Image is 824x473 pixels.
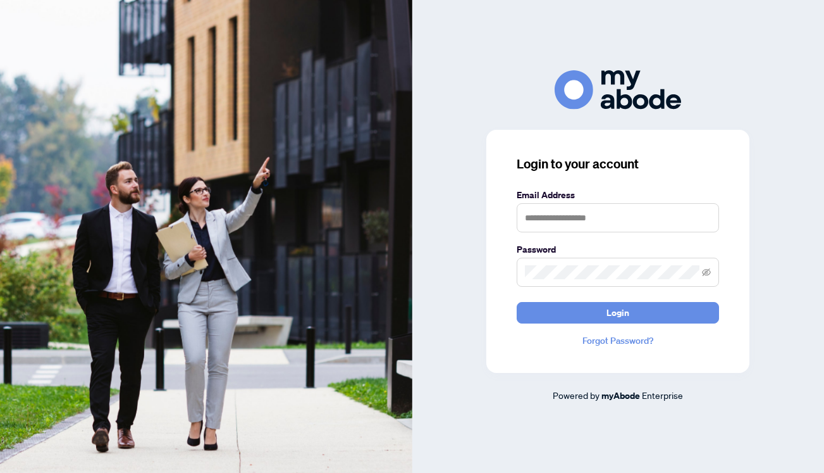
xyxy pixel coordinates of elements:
[555,70,681,109] img: ma-logo
[517,334,719,348] a: Forgot Password?
[702,268,711,277] span: eye-invisible
[517,302,719,324] button: Login
[606,303,629,323] span: Login
[517,243,719,256] label: Password
[517,155,719,173] h3: Login to your account
[517,188,719,202] label: Email Address
[601,389,640,403] a: myAbode
[642,389,683,401] span: Enterprise
[553,389,600,401] span: Powered by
